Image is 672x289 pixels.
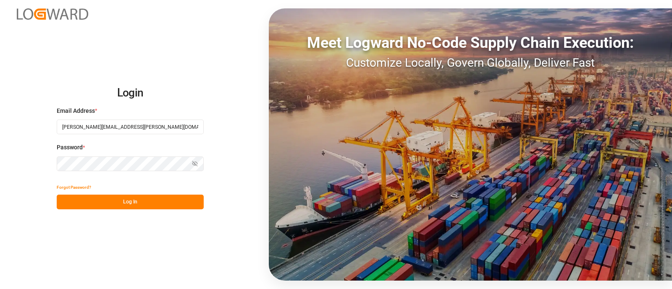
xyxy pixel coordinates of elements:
input: Enter your email [57,120,204,134]
button: Forgot Password? [57,180,91,195]
h2: Login [57,80,204,107]
span: Password [57,143,83,152]
button: Log In [57,195,204,209]
div: Meet Logward No-Code Supply Chain Execution: [269,31,672,54]
img: Logward_new_orange.png [17,8,88,20]
div: Customize Locally, Govern Globally, Deliver Fast [269,54,672,72]
span: Email Address [57,107,95,115]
